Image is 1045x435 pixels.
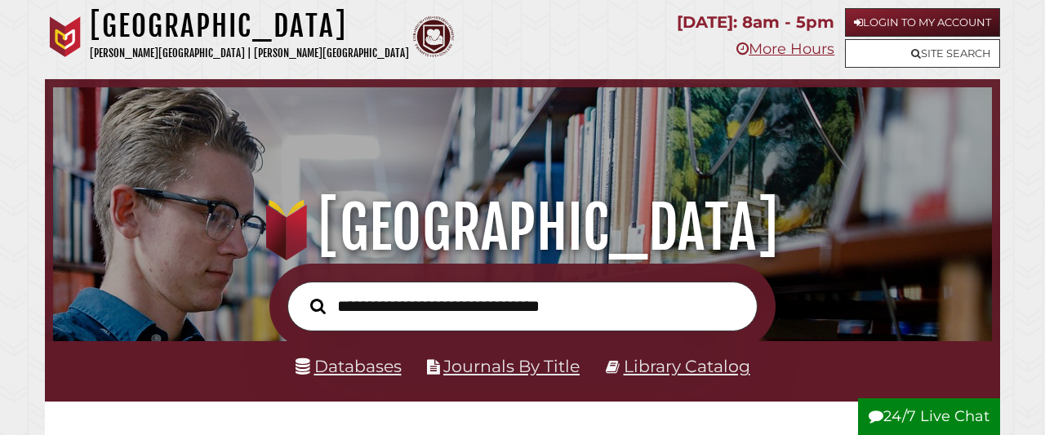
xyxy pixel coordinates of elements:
[69,192,976,264] h1: [GEOGRAPHIC_DATA]
[90,8,409,44] h1: [GEOGRAPHIC_DATA]
[310,298,326,314] i: Search
[845,39,1000,68] a: Site Search
[90,44,409,63] p: [PERSON_NAME][GEOGRAPHIC_DATA] | [PERSON_NAME][GEOGRAPHIC_DATA]
[45,16,86,57] img: Calvin University
[677,8,834,37] p: [DATE]: 8am - 5pm
[302,294,334,317] button: Search
[443,356,580,376] a: Journals By Title
[845,8,1000,37] a: Login to My Account
[413,16,454,57] img: Calvin Theological Seminary
[736,40,834,58] a: More Hours
[296,356,402,376] a: Databases
[624,356,750,376] a: Library Catalog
